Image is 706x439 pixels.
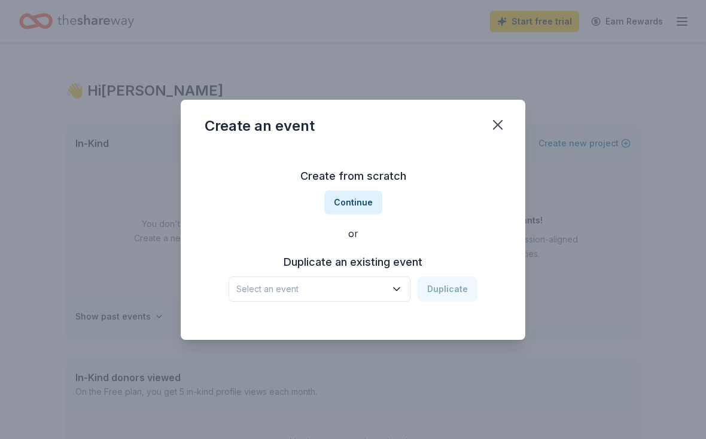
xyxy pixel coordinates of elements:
[324,191,382,214] button: Continue
[236,282,386,296] span: Select an event
[205,116,315,136] div: Create an event
[205,167,501,186] h3: Create from scratch
[205,226,501,241] div: or
[229,277,410,302] button: Select an event
[229,253,477,272] h3: Duplicate an existing event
